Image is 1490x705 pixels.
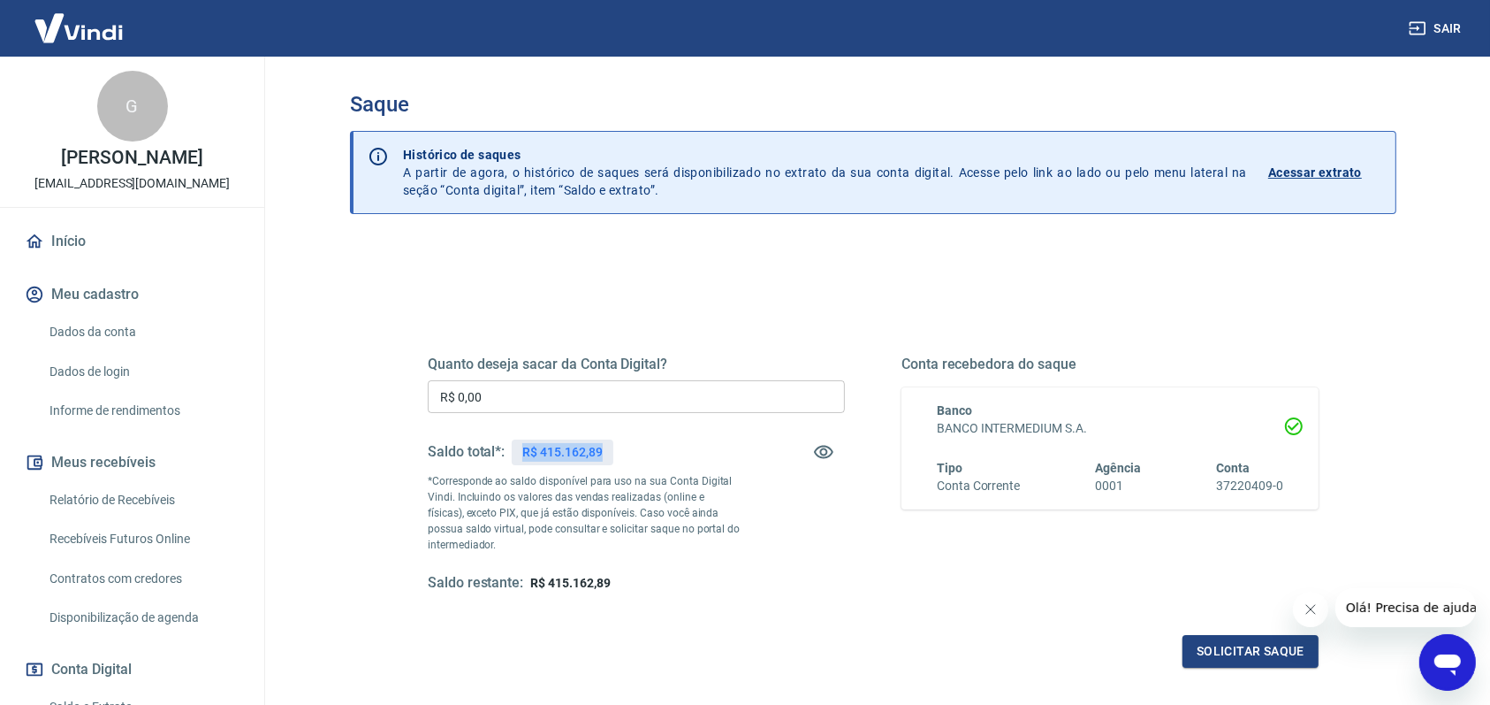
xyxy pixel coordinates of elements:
[11,12,148,27] span: Olá! Precisa de ajuda?
[42,521,243,557] a: Recebíveis Futuros Online
[21,443,243,482] button: Meus recebíveis
[403,146,1247,164] p: Histórico de saques
[21,1,136,55] img: Vindi
[42,600,243,636] a: Disponibilização de agenda
[530,576,610,590] span: R$ 415.162,89
[901,356,1319,373] h5: Conta recebedora do saque
[428,473,741,553] p: *Corresponde ao saldo disponível para uso na sua Conta Digital Vindi. Incluindo os valores das ve...
[1216,461,1250,475] span: Conta
[21,222,243,261] a: Início
[1216,477,1283,495] h6: 37220409-0
[1268,164,1362,181] p: Acessar extrato
[42,393,243,429] a: Informe de rendimentos
[97,71,168,142] div: G
[42,561,243,597] a: Contratos com credores
[937,419,1283,438] h6: BANCO INTERMEDIUM S.A.
[42,314,243,350] a: Dados da conta
[428,443,505,461] h5: Saldo total*:
[1405,12,1469,45] button: Sair
[1268,146,1381,199] a: Acessar extrato
[403,146,1247,199] p: A partir de agora, o histórico de saques será disponibilizado no extrato da sua conta digital. Ac...
[937,461,962,475] span: Tipo
[428,356,845,373] h5: Quanto deseja sacar da Conta Digital?
[61,149,202,167] p: [PERSON_NAME]
[1419,634,1476,691] iframe: Botão para abrir a janela de mensagens
[1293,592,1328,627] iframe: Fechar mensagem
[937,403,972,418] span: Banco
[42,354,243,390] a: Dados de login
[34,174,230,193] p: [EMAIL_ADDRESS][DOMAIN_NAME]
[522,443,602,462] p: R$ 415.162,89
[1335,588,1476,627] iframe: Mensagem da empresa
[42,482,243,518] a: Relatório de Recebíveis
[21,275,243,314] button: Meu cadastro
[21,650,243,689] button: Conta Digital
[1096,461,1142,475] span: Agência
[1182,635,1319,668] button: Solicitar saque
[350,92,1396,117] h3: Saque
[937,477,1020,495] h6: Conta Corrente
[1096,477,1142,495] h6: 0001
[428,574,523,593] h5: Saldo restante:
